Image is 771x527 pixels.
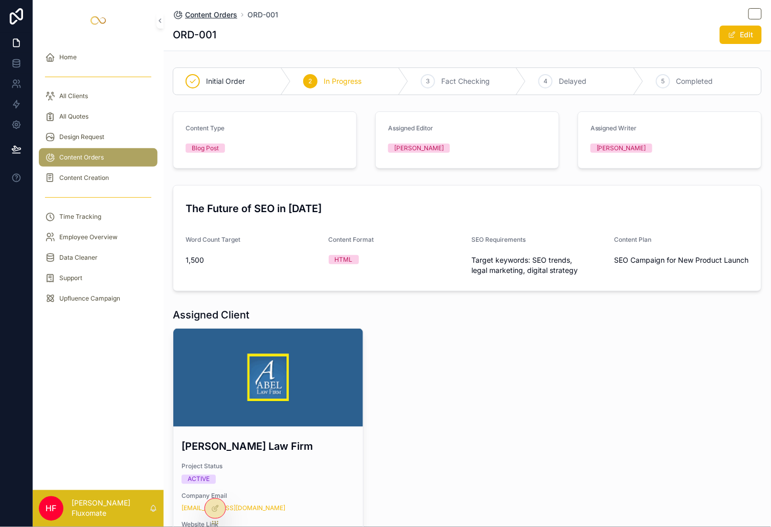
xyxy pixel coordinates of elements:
span: In Progress [324,76,361,86]
h1: Assigned Client [173,308,250,322]
span: 5 [662,77,665,85]
span: Fact Checking [441,76,490,86]
span: Employee Overview [59,233,118,241]
span: Project Status [182,463,355,471]
span: Target keywords: SEO trends, legal marketing, digital strategy [471,255,606,276]
a: [EMAIL_ADDRESS][DOMAIN_NAME] [182,505,285,513]
a: ORD-001 [247,10,278,20]
span: Assigned Writer [591,124,637,132]
div: [PERSON_NAME] [597,144,646,153]
a: Time Tracking [39,208,157,226]
span: 3 [426,77,430,85]
div: Blog Post [192,144,219,153]
h3: [PERSON_NAME] Law Firm [182,439,355,454]
span: Content Creation [59,174,109,182]
span: Content Orders [59,153,104,162]
span: Content Format [329,236,374,243]
button: Edit [720,26,762,44]
a: Employee Overview [39,228,157,246]
a: Content Creation [39,169,157,187]
span: Word Count Target [186,236,240,243]
span: Company Email [182,492,355,500]
a: Design Request [39,128,157,146]
span: Delayed [559,76,586,86]
span: Content Type [186,124,224,132]
h1: ORD-001 [173,28,216,42]
span: 2 [309,77,312,85]
a: Content Orders [39,148,157,167]
span: 4 [543,77,548,85]
span: Support [59,274,82,282]
a: Upfluence Campaign [39,289,157,308]
a: Data Cleaner [39,248,157,267]
span: All Clients [59,92,88,100]
span: Content Orders [185,10,237,20]
span: Initial Order [206,76,245,86]
a: Support [39,269,157,287]
span: Assigned Editor [388,124,433,132]
div: scrollable content [33,41,164,321]
span: SEO Requirements [471,236,526,243]
span: All Quotes [59,112,88,121]
a: Content Orders [173,10,237,20]
div: HTML [335,255,353,264]
div: images.png [173,329,363,427]
span: Time Tracking [59,213,101,221]
div: ACTIVE [188,475,210,484]
span: Upfluence Campaign [59,294,120,303]
span: Completed [676,76,713,86]
span: Data Cleaner [59,254,98,262]
a: All Quotes [39,107,157,126]
span: Home [59,53,77,61]
a: All Clients [39,87,157,105]
a: Home [39,48,157,66]
span: SEO Campaign for New Product Launch [615,255,750,265]
span: 1,500 [186,255,321,265]
img: App logo [90,12,106,29]
span: Design Request [59,133,104,141]
span: Content Plan [615,236,652,243]
p: [PERSON_NAME] Fluxomate [72,498,149,519]
span: HF [46,502,57,515]
div: [PERSON_NAME] [394,144,444,153]
h3: The Future of SEO in [DATE] [186,201,749,216]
